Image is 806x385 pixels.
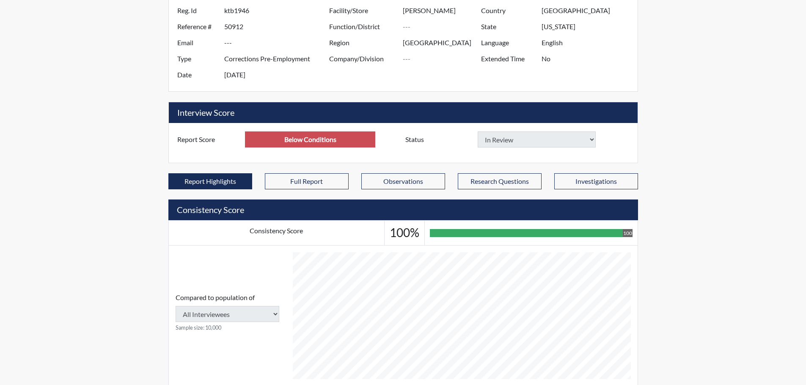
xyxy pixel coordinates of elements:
input: --- [542,51,635,67]
div: Consistency Score comparison among population [176,292,279,332]
small: Sample size: 10,000 [176,324,279,332]
label: Compared to population of [176,292,255,303]
input: --- [403,3,483,19]
label: Language [475,35,542,51]
input: --- [224,19,331,35]
input: --- [224,3,331,19]
label: Status [399,131,478,147]
h5: Consistency Score [168,199,638,220]
div: 100 [623,229,633,237]
input: --- [542,35,635,51]
h3: 100% [390,226,419,240]
label: Extended Time [475,51,542,67]
label: State [475,19,542,35]
button: Research Questions [458,173,542,189]
input: --- [403,19,483,35]
label: Date [171,67,224,83]
label: Facility/Store [323,3,403,19]
button: Report Highlights [168,173,252,189]
label: Type [171,51,224,67]
input: --- [224,51,331,67]
label: Report Score [171,131,245,147]
button: Full Report [265,173,349,189]
input: --- [245,131,375,147]
label: Country [475,3,542,19]
input: --- [224,35,331,51]
input: --- [542,3,635,19]
div: Document a decision to hire or decline a candiate [399,131,635,147]
label: Function/District [323,19,403,35]
input: --- [403,51,483,67]
button: Investigations [554,173,638,189]
input: --- [224,67,331,83]
label: Region [323,35,403,51]
label: Reference # [171,19,224,35]
td: Consistency Score [168,221,384,246]
button: Observations [361,173,445,189]
label: Company/Division [323,51,403,67]
input: --- [403,35,483,51]
label: Reg. Id [171,3,224,19]
h5: Interview Score [169,102,638,123]
label: Email [171,35,224,51]
input: --- [542,19,635,35]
